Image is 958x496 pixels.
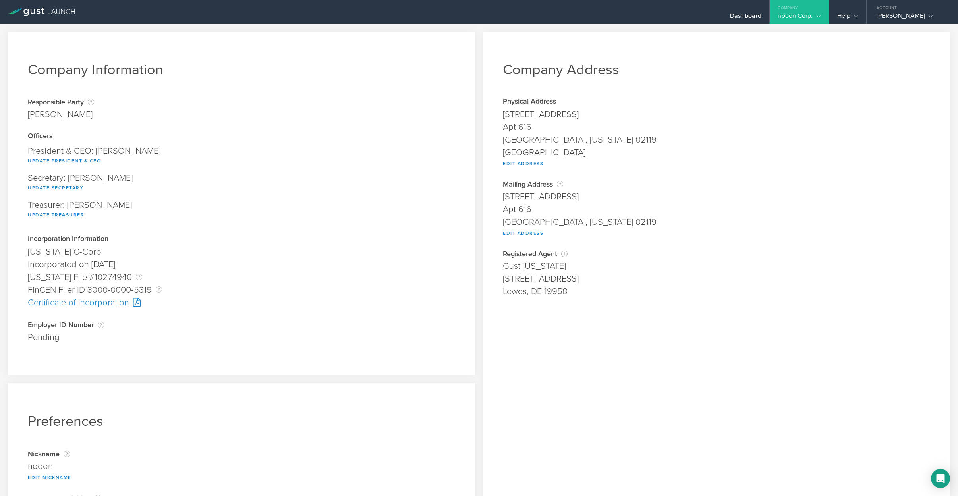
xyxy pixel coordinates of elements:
[503,285,930,298] div: Lewes, DE 19958
[28,296,455,309] div: Certificate of Incorporation
[28,133,455,141] div: Officers
[503,61,930,78] h1: Company Address
[931,469,950,488] div: Open Intercom Messenger
[28,460,455,473] div: nooon
[28,61,455,78] h1: Company Information
[503,228,543,238] button: Edit Address
[28,258,455,271] div: Incorporated on [DATE]
[28,245,455,258] div: [US_STATE] C-Corp
[877,12,944,24] div: [PERSON_NAME]
[503,260,930,272] div: Gust [US_STATE]
[503,133,930,146] div: [GEOGRAPHIC_DATA], [US_STATE] 02119
[28,321,455,329] div: Employer ID Number
[28,197,455,224] div: Treasurer: [PERSON_NAME]
[730,12,762,24] div: Dashboard
[778,12,821,24] div: nooon Corp.
[28,413,455,430] h1: Preferences
[28,473,71,482] button: Edit Nickname
[503,98,930,106] div: Physical Address
[503,108,930,121] div: [STREET_ADDRESS]
[28,331,455,344] div: Pending
[28,143,455,170] div: President & CEO: [PERSON_NAME]
[503,146,930,159] div: [GEOGRAPHIC_DATA]
[28,108,94,121] div: [PERSON_NAME]
[503,159,543,168] button: Edit Address
[28,98,94,106] div: Responsible Party
[503,180,930,188] div: Mailing Address
[28,284,455,296] div: FinCEN Filer ID 3000-0000-5319
[503,121,930,133] div: Apt 616
[503,250,930,258] div: Registered Agent
[28,170,455,197] div: Secretary: [PERSON_NAME]
[503,216,930,228] div: [GEOGRAPHIC_DATA], [US_STATE] 02119
[28,210,84,220] button: Update Treasurer
[503,190,930,203] div: [STREET_ADDRESS]
[503,272,930,285] div: [STREET_ADDRESS]
[503,203,930,216] div: Apt 616
[837,12,858,24] div: Help
[28,183,83,193] button: Update Secretary
[28,271,455,284] div: [US_STATE] File #10274940
[28,235,455,243] div: Incorporation Information
[28,156,101,166] button: Update President & CEO
[28,450,455,458] div: Nickname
